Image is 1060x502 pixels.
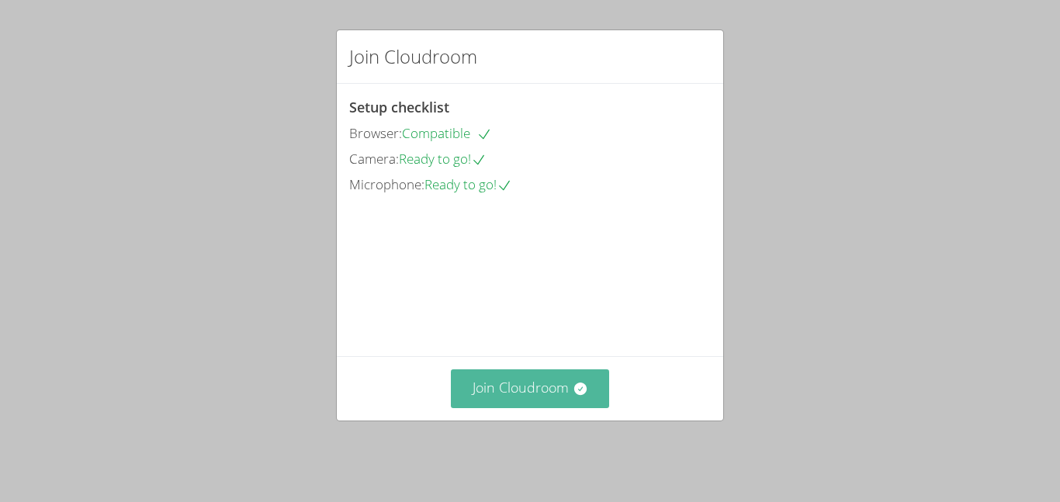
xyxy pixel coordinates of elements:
span: Camera: [349,150,399,168]
span: Ready to go! [399,150,487,168]
h2: Join Cloudroom [349,43,477,71]
span: Ready to go! [424,175,512,193]
span: Compatible [402,124,492,142]
span: Microphone: [349,175,424,193]
span: Browser: [349,124,402,142]
span: Setup checklist [349,98,449,116]
button: Join Cloudroom [451,369,610,407]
